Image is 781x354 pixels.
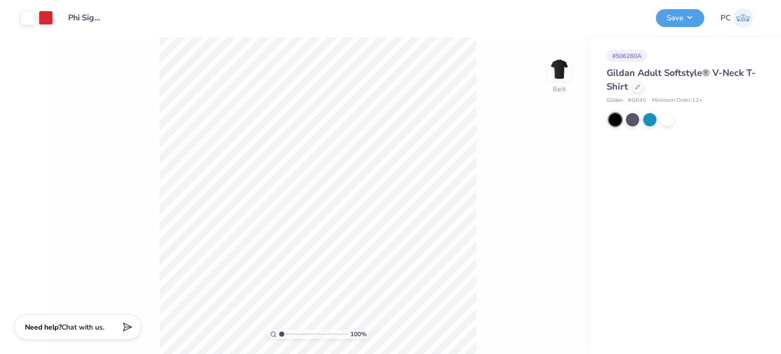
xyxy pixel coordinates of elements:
span: Minimum Order: 12 + [652,96,703,105]
span: Gildan [607,96,623,105]
img: Priyanka Choudhary [733,8,753,28]
strong: Need help? [25,322,62,332]
span: Chat with us. [62,322,104,332]
span: 100 % [350,330,367,339]
span: # G64V [628,96,647,105]
input: Untitled Design [61,8,110,28]
div: Back [553,85,566,94]
div: # 506260A [607,49,647,62]
span: Gildan Adult Softstyle® V-Neck T-Shirt [607,67,756,93]
span: PC [720,12,731,24]
button: Save [656,9,704,27]
a: PC [720,8,753,28]
img: Back [549,59,569,79]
